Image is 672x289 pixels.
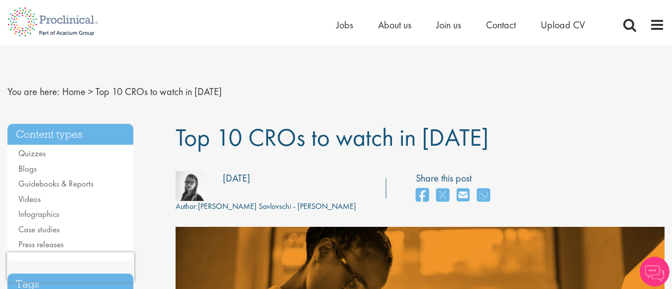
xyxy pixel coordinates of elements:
[7,124,133,145] h3: Content types
[436,185,449,206] a: share on twitter
[7,85,60,98] span: You are here:
[18,224,60,235] a: Case studies
[416,185,429,206] a: share on facebook
[223,171,250,186] div: [DATE]
[640,257,670,287] img: Chatbot
[88,85,93,98] span: >
[18,208,59,219] a: Infographics
[378,18,411,31] a: About us
[457,185,470,206] a: share on email
[541,18,585,31] a: Upload CV
[18,148,46,159] a: Quizzes
[336,18,353,31] a: Jobs
[436,18,461,31] a: Join us
[176,201,198,211] span: Author:
[18,239,64,250] a: Press releases
[176,171,205,201] img: fff6768c-7d58-4950-025b-08d63f9598ee
[477,185,490,206] a: share on whats app
[62,85,86,98] a: breadcrumb link
[416,171,495,186] label: Share this post
[18,193,41,204] a: Videos
[18,163,37,174] a: Blogs
[18,178,94,189] a: Guidebooks & Reports
[486,18,516,31] a: Contact
[176,121,488,153] span: Top 10 CROs to watch in [DATE]
[176,201,356,212] div: [PERSON_NAME] Savlovschi - [PERSON_NAME]
[96,85,222,98] span: Top 10 CROs to watch in [DATE]
[7,252,134,282] iframe: reCAPTCHA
